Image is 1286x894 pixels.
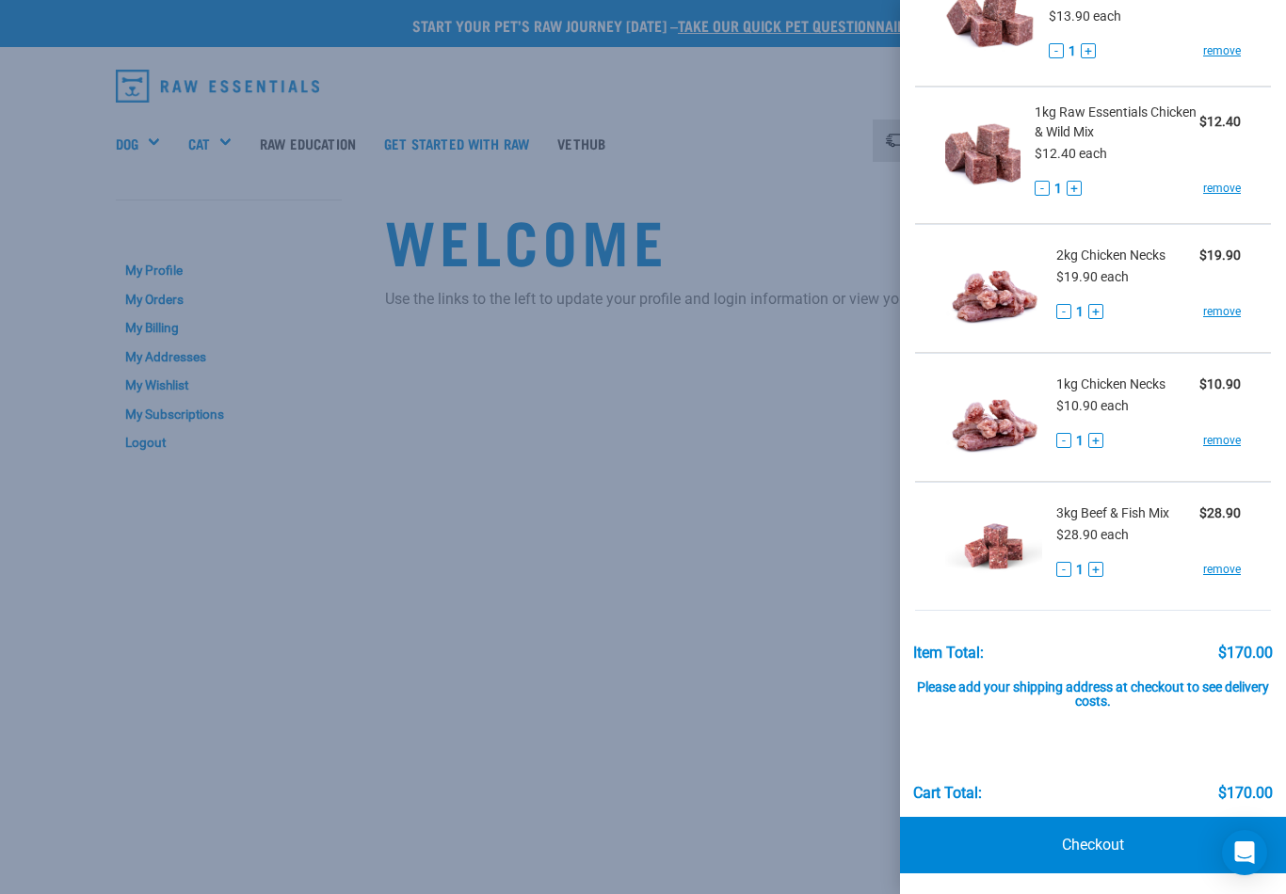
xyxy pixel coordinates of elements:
[1056,562,1071,577] button: -
[945,103,1021,200] img: Raw Essentials Chicken & Wild Mix
[1056,375,1165,394] span: 1kg Chicken Necks
[1056,398,1129,413] span: $10.90 each
[913,662,1274,710] div: Please add your shipping address at checkout to see delivery costs.
[913,785,982,802] div: Cart total:
[1067,181,1082,196] button: +
[1203,561,1241,578] a: remove
[1069,41,1076,61] span: 1
[1088,562,1103,577] button: +
[1056,503,1169,523] span: 3kg Beef & Fish Mix
[1035,181,1050,196] button: -
[1222,830,1267,875] div: Open Intercom Messenger
[1076,560,1084,580] span: 1
[1056,433,1071,448] button: -
[945,498,1042,595] img: Beef & Fish Mix
[945,369,1042,466] img: Chicken Necks
[1056,269,1129,284] span: $19.90 each
[1203,303,1241,320] a: remove
[1218,785,1273,802] div: $170.00
[1056,527,1129,542] span: $28.90 each
[1056,246,1165,265] span: 2kg Chicken Necks
[913,645,984,662] div: Item Total:
[1203,180,1241,197] a: remove
[1056,304,1071,319] button: -
[1203,432,1241,449] a: remove
[1218,645,1273,662] div: $170.00
[1076,302,1084,322] span: 1
[1199,114,1241,129] strong: $12.40
[1088,304,1103,319] button: +
[1054,179,1062,199] span: 1
[1203,42,1241,59] a: remove
[1199,247,1241,263] strong: $19.90
[1199,376,1241,391] strong: $10.90
[1035,103,1199,142] span: 1kg Raw Essentials Chicken & Wild Mix
[1199,505,1241,520] strong: $28.90
[1081,43,1096,58] button: +
[945,240,1042,337] img: Chicken Necks
[1049,43,1064,58] button: -
[1076,431,1084,451] span: 1
[1088,433,1103,448] button: +
[900,817,1286,873] a: Checkout
[1035,146,1107,161] span: $12.40 each
[1049,8,1121,24] span: $13.90 each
